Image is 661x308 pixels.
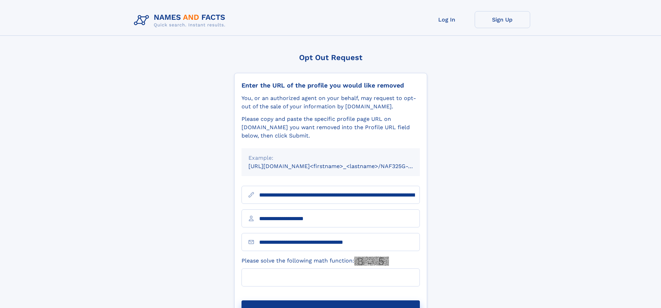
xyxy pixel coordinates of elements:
img: Logo Names and Facts [131,11,231,30]
small: [URL][DOMAIN_NAME]<firstname>_<lastname>/NAF325G-xxxxxxxx [248,163,433,169]
div: Example: [248,154,413,162]
div: Opt Out Request [234,53,427,62]
div: Enter the URL of the profile you would like removed [241,82,420,89]
label: Please solve the following math function: [241,257,389,266]
div: Please copy and paste the specific profile page URL on [DOMAIN_NAME] you want removed into the Pr... [241,115,420,140]
div: You, or an authorized agent on your behalf, may request to opt-out of the sale of your informatio... [241,94,420,111]
a: Sign Up [475,11,530,28]
a: Log In [419,11,475,28]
